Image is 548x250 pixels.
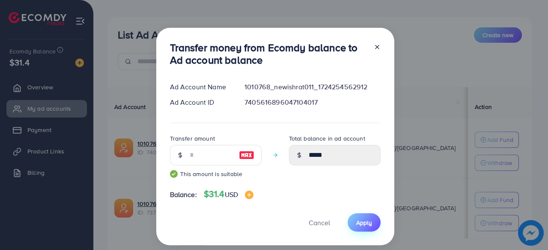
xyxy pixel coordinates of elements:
img: image [245,191,253,199]
img: image [239,150,254,160]
label: Transfer amount [170,134,215,143]
div: Ad Account ID [163,97,238,107]
span: Cancel [309,218,330,227]
img: guide [170,170,178,178]
label: Total balance in ad account [289,134,365,143]
div: 1010768_newishrat011_1724254562912 [238,82,387,92]
small: This amount is suitable [170,170,262,178]
div: Ad Account Name [163,82,238,92]
span: Apply [356,218,372,227]
h3: Transfer money from Ecomdy balance to Ad account balance [170,41,367,66]
button: Apply [348,213,381,232]
span: USD [225,190,238,199]
span: Balance: [170,190,197,200]
button: Cancel [298,213,341,232]
h4: $31.4 [204,189,253,200]
div: 7405616896047104017 [238,97,387,107]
